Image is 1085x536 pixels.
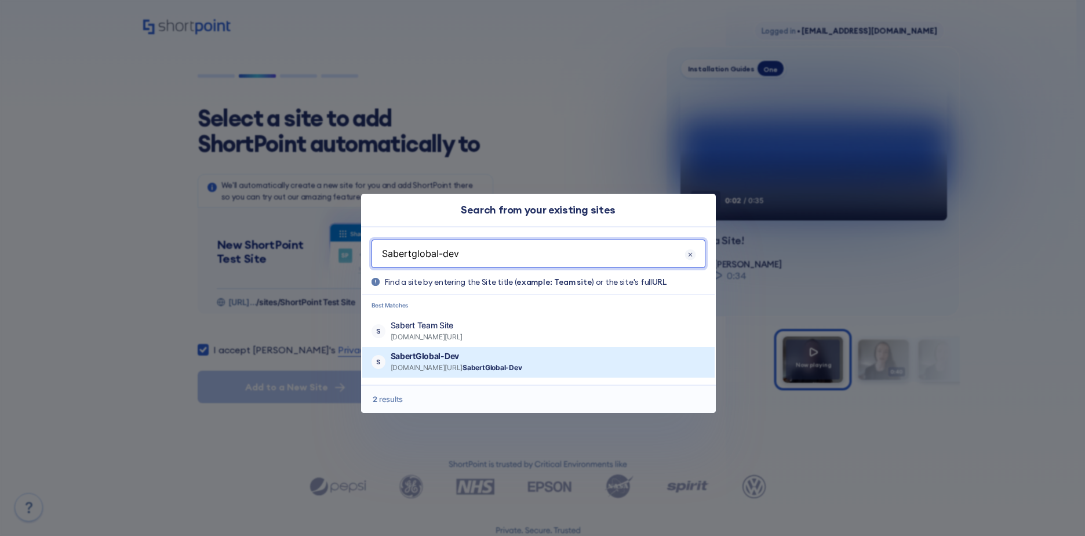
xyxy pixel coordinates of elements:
[391,350,522,374] div: https://sabertcorp.sharepoint.com/sites/SabertGlobal-Dev
[463,362,522,374] b: SabertGlobal-Dev
[381,247,685,261] input: Find a site
[384,277,667,287] span: Find a site by entering the Site title ( ) or the site's full
[391,320,463,343] div: https://sabertcorp.sharepoint.com/
[372,324,385,338] span: S
[391,351,460,361] b: SabertGlobal-Dev
[379,394,403,404] span: results
[391,320,463,331] p: Sabert Team Site
[372,355,385,369] span: S
[652,277,667,287] b: URL
[362,316,715,347] button: SSabert Team Site [DOMAIN_NAME][URL]
[391,362,522,374] span: [DOMAIN_NAME][URL]
[361,194,716,227] div: Search from your existing sites
[373,394,377,404] span: 2
[516,277,592,287] b: example: Team site
[362,347,715,378] button: SSabertGlobal-Dev [DOMAIN_NAME][URL]SabertGlobal-Dev
[391,331,463,343] span: [DOMAIN_NAME][URL]
[362,302,715,309] p: Best Matches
